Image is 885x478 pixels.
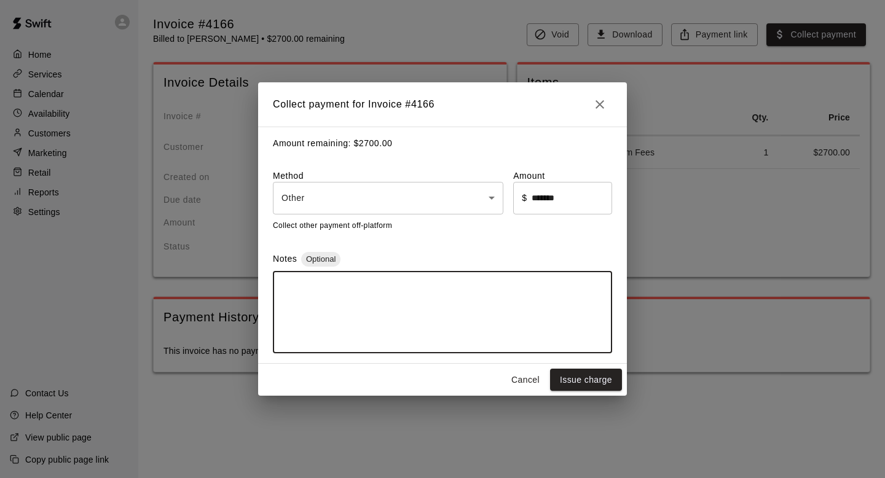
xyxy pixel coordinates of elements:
[301,254,340,264] span: Optional
[513,170,612,182] label: Amount
[273,254,297,264] label: Notes
[273,221,392,230] span: Collect other payment off-platform
[258,82,627,127] h2: Collect payment for Invoice # 4166
[273,182,503,214] div: Other
[506,369,545,391] button: Cancel
[273,137,612,150] p: Amount remaining: $ 2700.00
[522,192,527,204] p: $
[588,92,612,117] button: Close
[273,170,503,182] label: Method
[550,369,622,391] button: Issue charge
